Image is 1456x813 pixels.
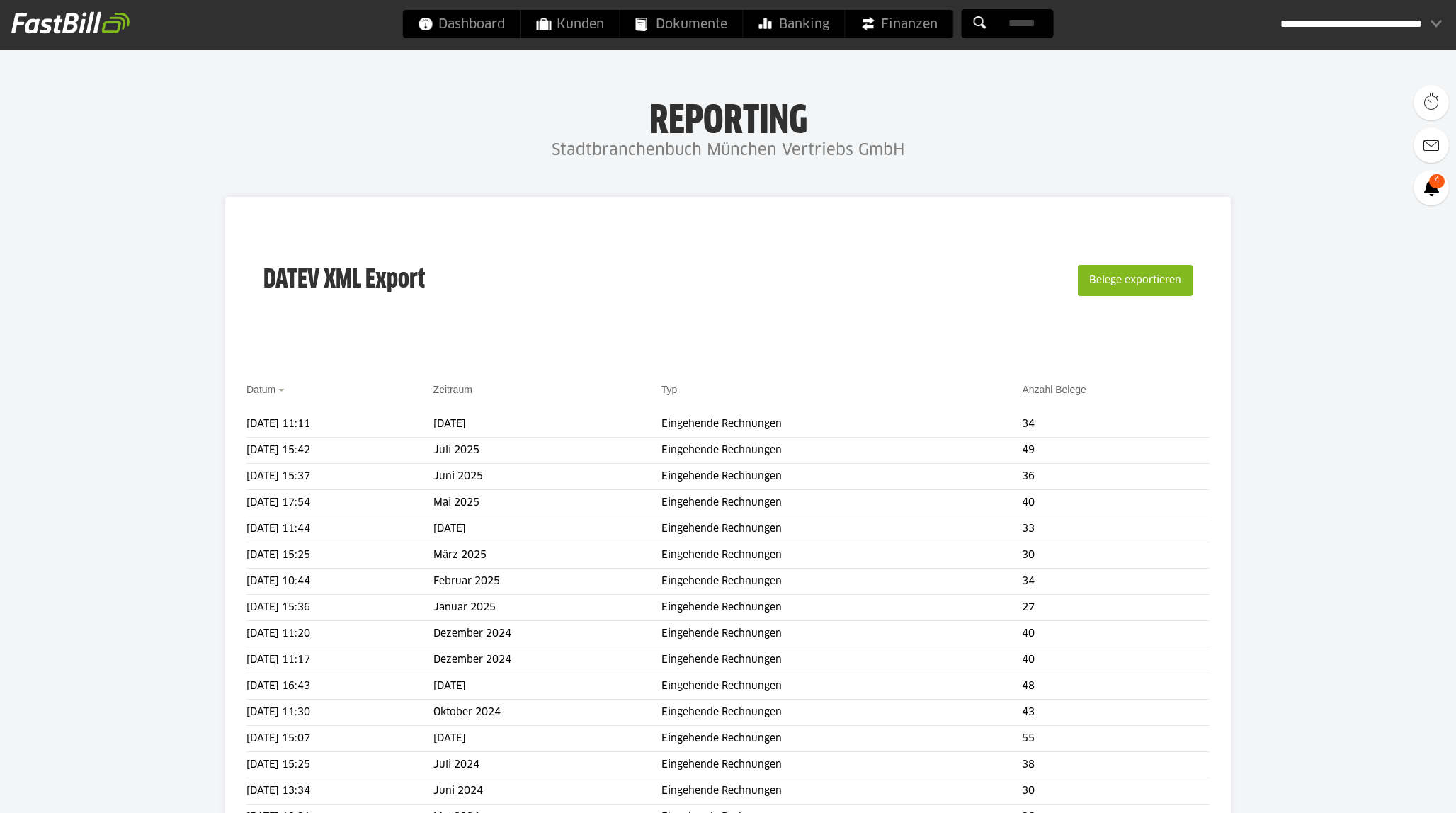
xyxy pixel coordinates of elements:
a: Anzahl Belege [1022,384,1086,395]
td: Eingehende Rechnungen [661,752,1023,778]
td: Eingehende Rechnungen [661,621,1023,647]
td: [DATE] 11:30 [246,700,433,726]
td: [DATE] [433,726,661,752]
a: Dokumente [620,10,743,38]
td: [DATE] 10:44 [246,569,433,595]
td: [DATE] 16:43 [246,673,433,700]
td: Eingehende Rechnungen [661,411,1023,438]
td: Januar 2025 [433,595,661,621]
td: Eingehende Rechnungen [661,595,1023,621]
a: Finanzen [846,10,953,38]
td: 48 [1022,673,1209,700]
td: 38 [1022,752,1209,778]
td: Juli 2025 [433,438,661,464]
td: [DATE] 15:25 [246,752,433,778]
img: sort_desc.gif [278,389,288,392]
td: 36 [1022,464,1209,490]
td: [DATE] 15:37 [246,464,433,490]
td: [DATE] 15:07 [246,726,433,752]
button: Belege exportieren [1078,265,1193,296]
td: 40 [1022,490,1209,516]
a: Banking [744,10,845,38]
span: Dashboard [419,10,505,38]
td: Juni 2025 [433,464,661,490]
td: 34 [1022,569,1209,595]
td: [DATE] 15:36 [246,595,433,621]
td: [DATE] 15:25 [246,542,433,569]
h1: Reporting [142,100,1314,137]
a: Dashboard [403,10,521,38]
td: Dezember 2024 [433,647,661,673]
td: 43 [1022,700,1209,726]
td: 40 [1022,621,1209,647]
img: fastbill_logo_white.png [11,11,130,34]
td: 33 [1022,516,1209,542]
a: Datum [246,384,275,395]
td: [DATE] 15:42 [246,438,433,464]
h3: DATEV XML Export [263,235,425,326]
td: [DATE] 11:44 [246,516,433,542]
td: Juli 2024 [433,752,661,778]
td: Mai 2025 [433,490,661,516]
td: 40 [1022,647,1209,673]
td: Dezember 2024 [433,621,661,647]
td: 27 [1022,595,1209,621]
td: Juni 2024 [433,778,661,805]
td: [DATE] 17:54 [246,490,433,516]
td: Eingehende Rechnungen [661,438,1023,464]
iframe: Öffnet ein Widget, in dem Sie weitere Informationen finden [1346,771,1442,806]
a: Typ [661,384,678,395]
a: Kunden [521,10,620,38]
td: [DATE] [433,516,661,542]
td: Eingehende Rechnungen [661,673,1023,700]
td: Eingehende Rechnungen [661,569,1023,595]
td: Oktober 2024 [433,700,661,726]
td: Eingehende Rechnungen [661,516,1023,542]
span: Kunden [537,10,604,38]
td: 55 [1022,726,1209,752]
td: [DATE] [433,673,661,700]
td: [DATE] [433,411,661,438]
td: März 2025 [433,542,661,569]
td: Eingehende Rechnungen [661,726,1023,752]
td: Eingehende Rechnungen [661,490,1023,516]
td: 34 [1022,411,1209,438]
td: Eingehende Rechnungen [661,700,1023,726]
td: Februar 2025 [433,569,661,595]
td: [DATE] 13:34 [246,778,433,805]
td: 30 [1022,542,1209,569]
span: Finanzen [861,10,938,38]
td: Eingehende Rechnungen [661,647,1023,673]
a: 4 [1414,170,1449,205]
td: Eingehende Rechnungen [661,778,1023,805]
td: 49 [1022,438,1209,464]
span: Banking [759,10,829,38]
td: Eingehende Rechnungen [661,464,1023,490]
td: [DATE] 11:11 [246,411,433,438]
span: Dokumente [636,10,727,38]
td: [DATE] 11:20 [246,621,433,647]
td: [DATE] 11:17 [246,647,433,673]
a: Zeitraum [433,384,472,395]
td: 30 [1022,778,1209,805]
td: Eingehende Rechnungen [661,542,1023,569]
span: 4 [1429,174,1445,188]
